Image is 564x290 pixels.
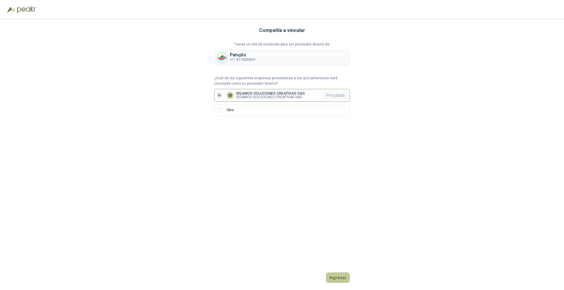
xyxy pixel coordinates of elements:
[214,42,350,47] p: Tienes un link de invitación para ser proveedor directo de:
[259,27,305,34] h3: Compañía a vincular
[236,58,255,62] b: 817000809
[217,53,227,63] img: Company Logo
[236,95,305,99] p: IDEAMOS SOLUCIONES CREATIVAS SAS
[230,53,255,57] p: Patojito
[17,6,36,13] img: Peakr
[326,273,350,283] button: Ingresar
[230,57,255,63] p: NIT
[236,92,305,95] p: IDEAMOS SOLUCIONES CREATIVAS SAS
[214,75,350,87] p: ¿Cuál de las siguientes empresas proveedoras a las que perteneces será vinculada como su proveedo...
[227,107,234,113] p: Otro
[323,92,347,99] div: Vinculada
[7,7,16,13] img: Logo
